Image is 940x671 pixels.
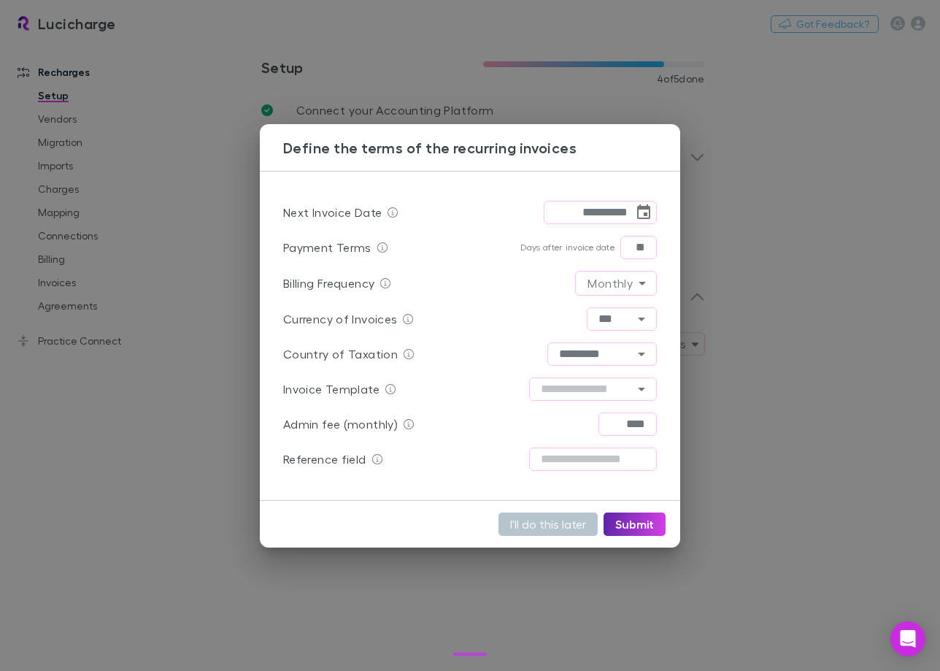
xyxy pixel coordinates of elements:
[633,202,654,223] button: Choose date, selected date is Nov 12, 2025
[283,239,371,256] p: Payment Terms
[604,513,666,536] button: Submit
[498,513,598,536] button: I'll do this later
[631,344,652,364] button: Open
[283,345,398,363] p: Country of Taxation
[283,310,397,328] p: Currency of Invoices
[890,621,925,656] div: Open Intercom Messenger
[283,275,374,292] p: Billing Frequency
[283,450,366,468] p: Reference field
[283,380,380,398] p: Invoice Template
[283,204,382,221] p: Next Invoice Date
[631,379,652,399] button: Open
[283,139,680,156] h3: Define the terms of the recurring invoices
[631,309,652,329] button: Open
[283,415,398,433] p: Admin fee (monthly)
[520,242,615,253] p: Days after invoice date
[576,272,656,295] div: Monthly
